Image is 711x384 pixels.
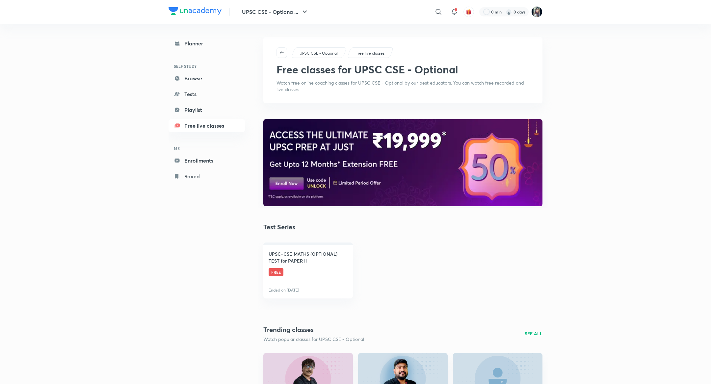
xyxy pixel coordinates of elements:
[169,143,245,154] h6: ME
[169,61,245,72] h6: SELF STUDY
[466,9,472,15] img: avatar
[169,72,245,85] a: Browse
[506,9,512,15] img: streak
[169,37,245,50] a: Planner
[169,103,245,116] a: Playlist
[276,80,529,93] p: Watch free online coaching classes for UPSC CSE - Optional by our best educators. You can watch f...
[263,243,353,298] a: UPSC–CSE MATHS (OPTIONAL) TEST for PAPER IIFREEEnded on [DATE]
[263,119,542,206] img: banner
[169,7,222,17] a: Company Logo
[169,170,245,183] a: Saved
[355,50,384,56] p: Free live classes
[299,50,339,56] a: UPSC CSE - Optional
[169,7,222,15] img: Company Logo
[531,6,542,17] img: Ragini Vishwakarma
[169,119,245,132] a: Free live classes
[263,325,364,335] h2: Trending classes
[525,330,542,337] a: SEE ALL
[300,50,338,56] p: UPSC CSE - Optional
[276,63,458,76] h1: Free classes for UPSC CSE - Optional
[263,119,542,207] a: banner
[263,336,364,343] p: Watch popular classes for UPSC CSE - Optional
[463,7,474,17] button: avatar
[269,268,283,276] span: FREE
[238,5,313,18] button: UPSC CSE - Optiona ...
[269,287,299,293] p: Ended on [DATE]
[169,88,245,101] a: Tests
[355,50,386,56] a: Free live classes
[269,250,348,264] h4: UPSC–CSE MATHS (OPTIONAL) TEST for PAPER II
[263,222,295,232] h2: Test Series
[169,154,245,167] a: Enrollments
